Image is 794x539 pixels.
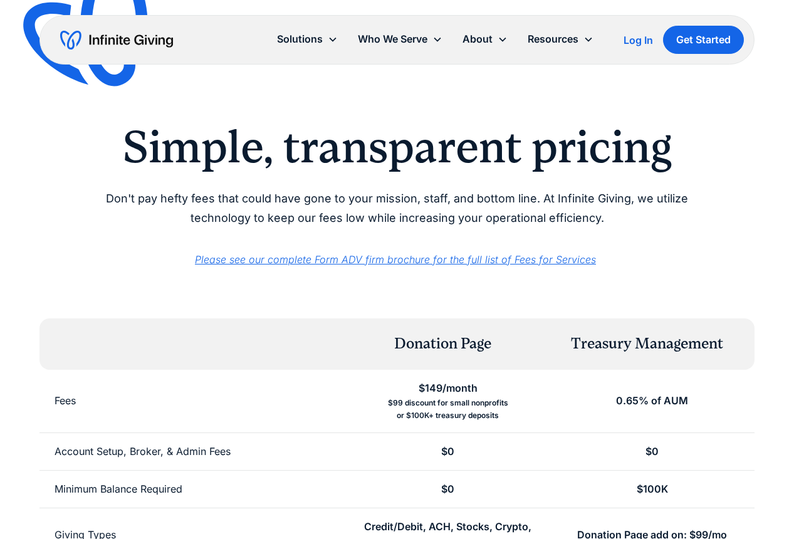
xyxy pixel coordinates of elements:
[277,31,323,48] div: Solutions
[624,33,653,48] a: Log In
[195,253,596,266] a: Please see our complete Form ADV firm brochure for the full list of Fees for Services
[645,443,659,460] div: $0
[624,35,653,45] div: Log In
[462,31,493,48] div: About
[441,443,454,460] div: $0
[452,26,518,53] div: About
[60,30,173,50] a: home
[528,31,578,48] div: Resources
[55,481,182,498] div: Minimum Balance Required
[637,481,668,498] div: $100K
[518,26,603,53] div: Resources
[571,333,723,355] div: Treasury Management
[55,443,231,460] div: Account Setup, Broker, & Admin Fees
[76,189,718,228] p: Don't pay hefty fees that could have gone to your mission, staff, and bottom line. At Infinite Gi...
[55,392,76,409] div: Fees
[348,26,452,53] div: Who We Serve
[394,333,491,355] div: Donation Page
[441,481,454,498] div: $0
[388,397,508,422] div: $99 discount for small nonprofits or $100K+ treasury deposits
[267,26,348,53] div: Solutions
[419,380,478,397] div: $149/month
[358,31,427,48] div: Who We Serve
[616,392,688,409] div: 0.65% of AUM
[76,120,718,174] h2: Simple, transparent pricing
[663,26,744,54] a: Get Started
